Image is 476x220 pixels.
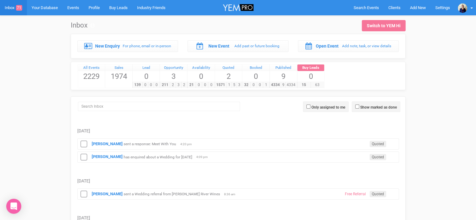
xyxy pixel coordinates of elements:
span: 1974 [105,71,132,82]
span: Free Referral [343,191,368,197]
span: 2 [170,82,176,88]
a: Open Event Add note, task, or view details [298,40,399,52]
a: [PERSON_NAME] [92,154,123,159]
span: 3 [176,82,182,88]
span: 0 [250,82,257,88]
a: Availability [187,64,215,71]
span: Search Events [354,5,379,10]
span: 9 [270,71,297,82]
span: Quoted [370,141,386,147]
label: New Enquiry [95,43,120,49]
a: New Event Add past or future booking [187,40,289,52]
a: All Events [78,64,105,71]
small: sent a Wedding referral from [PERSON_NAME] River Wines [124,192,220,196]
a: Opportunity [160,64,187,71]
span: 0 [148,82,154,88]
span: 139 [132,82,143,88]
span: 4334 [285,82,297,88]
span: 0 [142,82,148,88]
small: Add past or future booking [234,44,279,48]
a: Sales [105,64,132,71]
div: Open Intercom Messenger [6,199,21,214]
input: Search Inbox [78,102,240,111]
span: 1 [263,82,269,88]
small: For phone, email or in-person [123,44,171,48]
span: 2 [215,71,242,82]
span: 5 [232,82,237,88]
a: Switch to YEM Hi [362,20,406,31]
span: 0 [297,71,325,82]
span: 0 [208,82,215,88]
span: 4:20 pm [180,142,196,146]
a: Buy Leads [297,64,325,71]
span: 4334 [269,82,281,88]
span: 1 [226,82,232,88]
img: open-uri20200401-4-bba0o7 [458,3,467,13]
span: Quoted [370,191,386,197]
span: 0 [202,82,208,88]
span: 0 [187,71,215,82]
span: 15 [297,82,311,88]
span: 32 [242,82,251,88]
small: Add note, task, or view details [342,44,391,48]
a: [PERSON_NAME] [92,192,123,196]
small: sent a response: Meet With You [124,142,176,146]
span: 4:09 pm [196,155,212,159]
span: Clients [388,5,401,10]
span: 1571 [215,82,227,88]
span: 71 [16,5,22,11]
label: Show marked as done [360,105,397,110]
span: 3 [237,82,242,88]
a: [PERSON_NAME] [92,141,123,146]
label: Open Event [316,43,339,49]
span: 63 [310,82,324,88]
span: 0 [242,71,269,82]
span: 0 [154,82,160,88]
span: 0 [133,71,160,82]
span: 2 [181,82,187,88]
h5: [DATE] [77,129,399,133]
span: 8:36 am [224,192,240,197]
span: 3 [160,71,187,82]
span: 9 [281,82,286,88]
div: Switch to YEM Hi [367,23,401,29]
span: 21 [187,82,196,88]
span: 0 [257,82,263,88]
span: 211 [160,82,170,88]
a: Quoted [215,64,242,71]
small: has enquired about a Wedding for [DATE] [124,155,192,159]
label: New Event [208,43,229,49]
a: Booked [242,64,269,71]
a: Published [270,64,297,71]
h1: Inbox [71,22,95,29]
span: 2229 [78,71,105,82]
label: Only assigned to me [311,105,345,110]
span: 0 [196,82,202,88]
span: Add New [410,5,426,10]
a: Lead [133,64,160,71]
h5: [DATE] [77,179,399,183]
a: New Enquiry For phone, email or in-person [77,40,178,52]
span: Quoted [370,154,386,160]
